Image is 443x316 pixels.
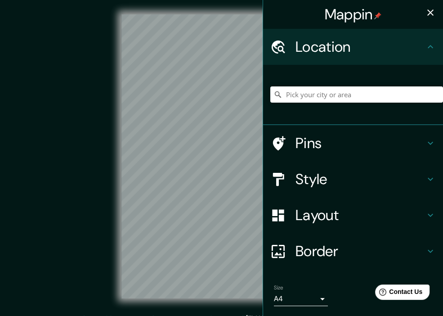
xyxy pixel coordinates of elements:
h4: Layout [295,206,425,224]
input: Pick your city or area [270,86,443,103]
h4: Mappin [325,5,382,23]
label: Size [274,284,283,292]
div: A4 [274,292,328,306]
div: Location [263,29,443,65]
div: Pins [263,125,443,161]
h4: Style [295,170,425,188]
canvas: Map [121,14,322,298]
img: pin-icon.png [374,12,381,19]
h4: Location [295,38,425,56]
div: Border [263,233,443,269]
div: Style [263,161,443,197]
h4: Pins [295,134,425,152]
h4: Border [295,242,425,260]
iframe: Help widget launcher [363,281,433,306]
div: Layout [263,197,443,233]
